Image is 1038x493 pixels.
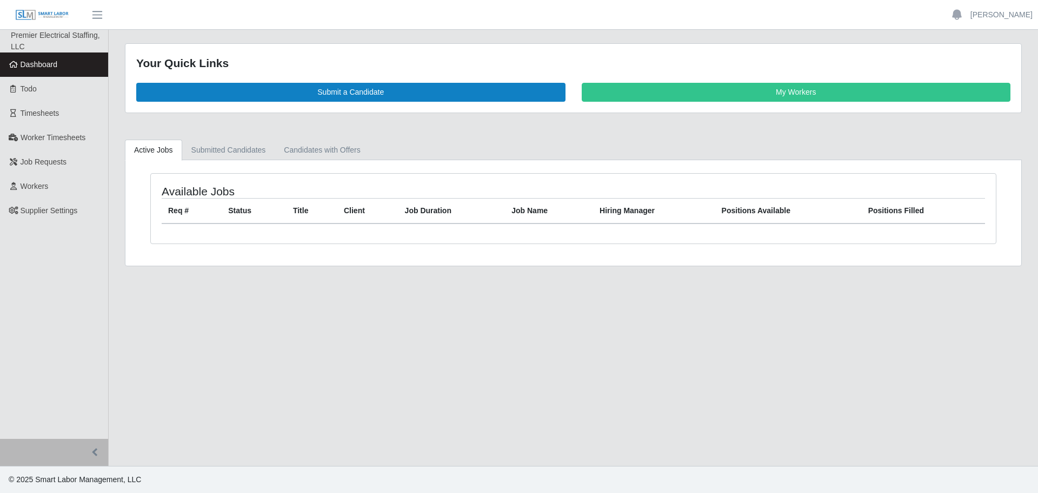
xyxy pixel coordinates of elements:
th: Req # [162,198,222,224]
span: Timesheets [21,109,59,117]
a: My Workers [582,83,1011,102]
span: Workers [21,182,49,190]
span: Supplier Settings [21,206,78,215]
a: Submitted Candidates [182,140,275,161]
th: Title [287,198,337,224]
th: Hiring Manager [593,198,715,224]
span: Dashboard [21,60,58,69]
span: Premier Electrical Staffing, LLC [11,31,100,51]
span: Todo [21,84,37,93]
th: Positions Filled [862,198,985,224]
a: Submit a Candidate [136,83,565,102]
h4: Available Jobs [162,185,495,198]
span: Job Requests [21,157,67,166]
div: Your Quick Links [136,55,1010,72]
th: Job Name [505,198,593,224]
a: [PERSON_NAME] [970,9,1033,21]
span: Worker Timesheets [21,133,85,142]
th: Status [222,198,287,224]
a: Active Jobs [125,140,182,161]
th: Client [337,198,398,224]
th: Positions Available [715,198,862,224]
span: © 2025 Smart Labor Management, LLC [9,475,141,484]
th: Job Duration [398,198,505,224]
img: SLM Logo [15,9,69,21]
a: Candidates with Offers [275,140,369,161]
